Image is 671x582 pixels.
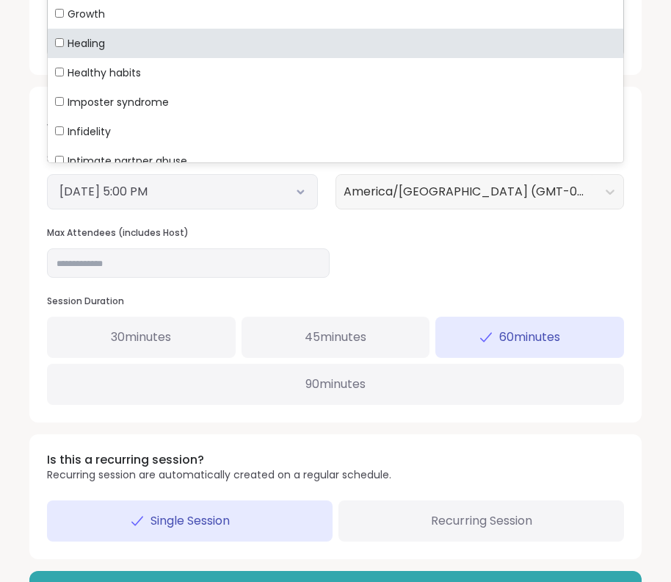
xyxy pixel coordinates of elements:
button: [DATE] 5:00 PM [59,183,305,201]
input: Intimate partner abuse [55,156,64,165]
h3: Is this a recurring session? [47,452,391,468]
p: Recurring session are automatically created on a regular schedule. [47,468,391,483]
input: Healthy habits [55,68,64,76]
span: 90 minutes [305,376,366,393]
span: Imposter syndrome [68,95,169,109]
span: Infidelity [68,124,111,139]
span: 30 minutes [111,328,171,346]
span: 60 minutes [499,328,560,346]
span: Growth [68,7,105,21]
span: Healing [68,36,105,51]
span: Single Session [150,512,230,530]
input: Imposter syndrome [55,97,64,106]
h3: Max Attendees (includes Host) [47,227,330,240]
input: Growth [55,9,64,18]
input: Healing [55,38,64,47]
span: Healthy habits [68,65,141,80]
h3: Session Start Time [47,153,318,165]
input: Infidelity [55,126,64,135]
span: Intimate partner abuse [68,154,187,168]
p: What time your session starts and the maximum number of attendees [47,121,415,136]
h3: Date & Attendees [47,104,415,121]
span: Recurring Session [431,512,532,530]
h3: Session Duration [47,295,624,308]
span: 45 minutes [305,328,366,346]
